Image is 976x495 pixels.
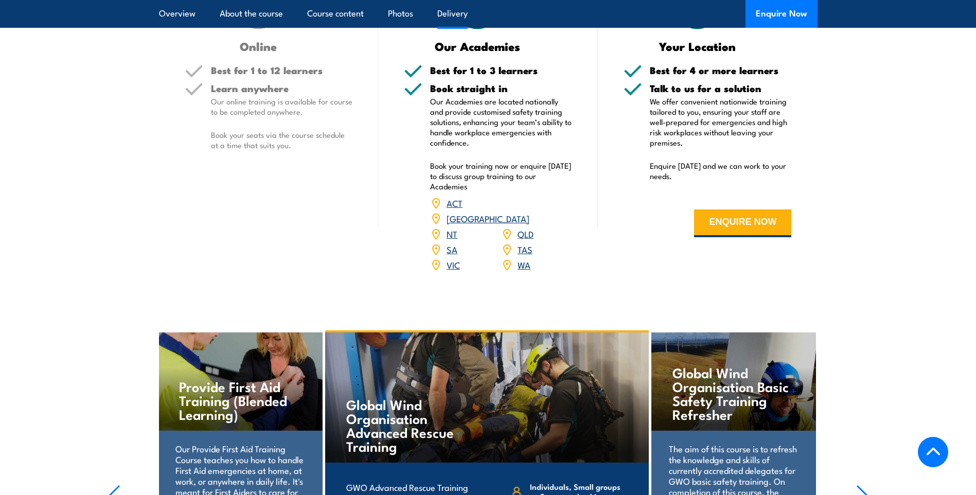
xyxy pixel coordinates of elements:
[179,379,301,421] h4: Provide First Aid Training (Blended Learning)
[447,227,457,240] a: NT
[518,227,534,240] a: QLD
[447,197,463,209] a: ACT
[447,258,460,271] a: VIC
[404,40,552,52] h3: Our Academies
[447,243,457,255] a: SA
[430,96,572,148] p: Our Academies are located nationally and provide customised safety training solutions, enhancing ...
[518,258,530,271] a: WA
[650,83,792,93] h5: Talk to us for a solution
[518,243,533,255] a: TAS
[185,40,332,52] h3: Online
[624,40,771,52] h3: Your Location
[346,397,467,453] h4: Global Wind Organisation Advanced Rescue Training
[430,83,572,93] h5: Book straight in
[447,212,529,224] a: [GEOGRAPHIC_DATA]
[694,209,791,237] button: ENQUIRE NOW
[211,65,353,75] h5: Best for 1 to 12 learners
[650,161,792,181] p: Enquire [DATE] and we can work to your needs.
[650,96,792,148] p: We offer convenient nationwide training tailored to you, ensuring your staff are well-prepared fo...
[430,65,572,75] h5: Best for 1 to 3 learners
[211,83,353,93] h5: Learn anywhere
[430,161,572,191] p: Book your training now or enquire [DATE] to discuss group training to our Academies
[211,96,353,117] p: Our online training is available for course to be completed anywhere.
[672,365,794,421] h4: Global Wind Organisation Basic Safety Training Refresher
[650,65,792,75] h5: Best for 4 or more learners
[211,130,353,150] p: Book your seats via the course schedule at a time that suits you.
